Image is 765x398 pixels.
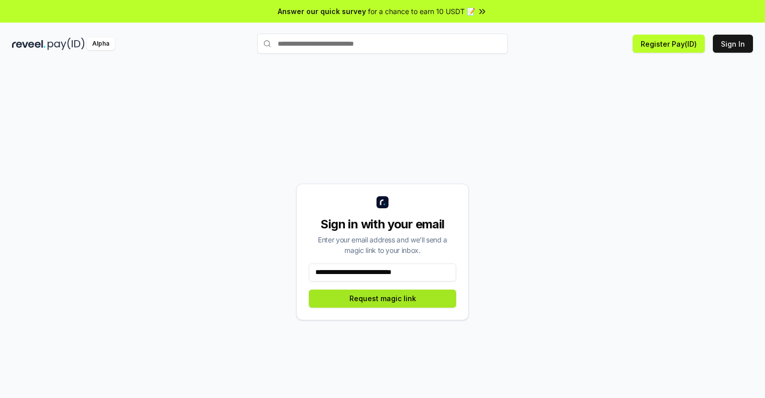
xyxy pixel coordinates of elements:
span: for a chance to earn 10 USDT 📝 [368,6,475,17]
button: Register Pay(ID) [633,35,705,53]
img: pay_id [48,38,85,50]
button: Sign In [713,35,753,53]
div: Enter your email address and we’ll send a magic link to your inbox. [309,234,456,255]
div: Alpha [87,38,115,50]
img: logo_small [376,196,389,208]
button: Request magic link [309,290,456,308]
img: reveel_dark [12,38,46,50]
div: Sign in with your email [309,216,456,232]
span: Answer our quick survey [278,6,366,17]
